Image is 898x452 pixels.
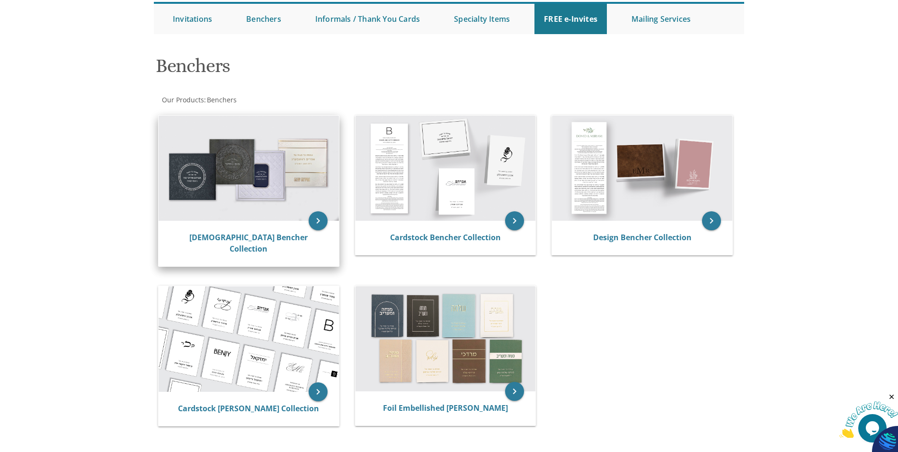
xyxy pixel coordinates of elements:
[156,55,542,83] h1: Benchers
[622,4,700,34] a: Mailing Services
[206,95,237,104] a: Benchers
[154,95,449,105] div: :
[309,211,328,230] a: keyboard_arrow_right
[207,95,237,104] span: Benchers
[839,393,898,438] iframe: chat widget
[383,403,508,413] a: Foil Embellished [PERSON_NAME]
[356,286,536,391] img: Foil Embellished Mincha Maariv
[306,4,429,34] a: Informals / Thank You Cards
[178,403,319,414] a: Cardstock [PERSON_NAME] Collection
[309,382,328,401] a: keyboard_arrow_right
[593,232,692,243] a: Design Bencher Collection
[161,95,204,104] a: Our Products
[356,116,536,221] img: Cardstock Bencher Collection
[163,4,222,34] a: Invitations
[445,4,519,34] a: Specialty Items
[505,382,524,401] a: keyboard_arrow_right
[189,232,308,254] a: [DEMOGRAPHIC_DATA] Bencher Collection
[552,116,732,221] img: Design Bencher Collection
[702,211,721,230] a: keyboard_arrow_right
[505,211,524,230] a: keyboard_arrow_right
[534,4,607,34] a: FREE e-Invites
[237,4,291,34] a: Benchers
[159,286,339,392] img: Cardstock Mincha Maariv Collection
[159,116,339,221] img: Judaica Bencher Collection
[390,232,501,243] a: Cardstock Bencher Collection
